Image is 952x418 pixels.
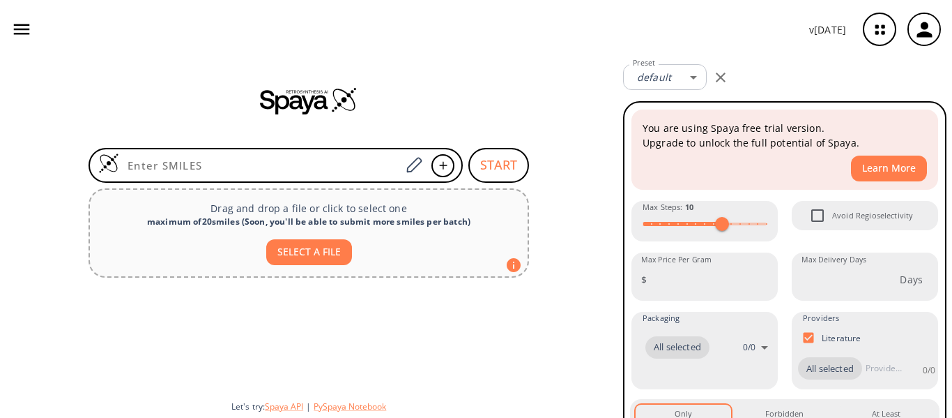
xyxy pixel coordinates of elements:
span: Avoid Regioselectivity [832,209,913,222]
input: Enter SMILES [119,158,401,172]
span: Avoid Regioselectivity [803,201,832,230]
label: Preset [633,58,655,68]
img: Logo Spaya [98,153,119,174]
button: Learn More [851,156,927,181]
strong: 10 [685,202,693,212]
label: Max Delivery Days [801,255,866,265]
label: Max Price Per Gram [641,255,712,265]
button: Spaya API [265,401,303,412]
span: All selected [645,341,709,354]
div: Let's try: [231,401,612,412]
button: PySpaya Notebook [314,401,386,412]
button: SELECT A FILE [266,239,352,265]
span: Packaging [643,312,680,324]
p: 0 / 0 [743,341,755,353]
button: START [468,148,529,183]
p: 0 / 0 [923,364,935,376]
span: | [303,401,314,412]
span: Max Steps : [643,201,693,214]
p: You are using Spaya free trial version. Upgrade to unlock the full potential of Spaya. [643,121,927,150]
img: Spaya logo [260,87,358,114]
p: v [DATE] [809,22,846,37]
div: maximum of 20 smiles ( Soon, you'll be able to submit more smiles per batch ) [101,216,516,228]
input: Provider name [862,357,905,380]
span: Providers [803,312,839,324]
em: default [637,70,671,84]
p: Literature [822,332,861,344]
p: Days [900,272,923,287]
p: $ [641,272,647,287]
p: Drag and drop a file or click to select one [101,201,516,216]
span: All selected [798,362,862,376]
